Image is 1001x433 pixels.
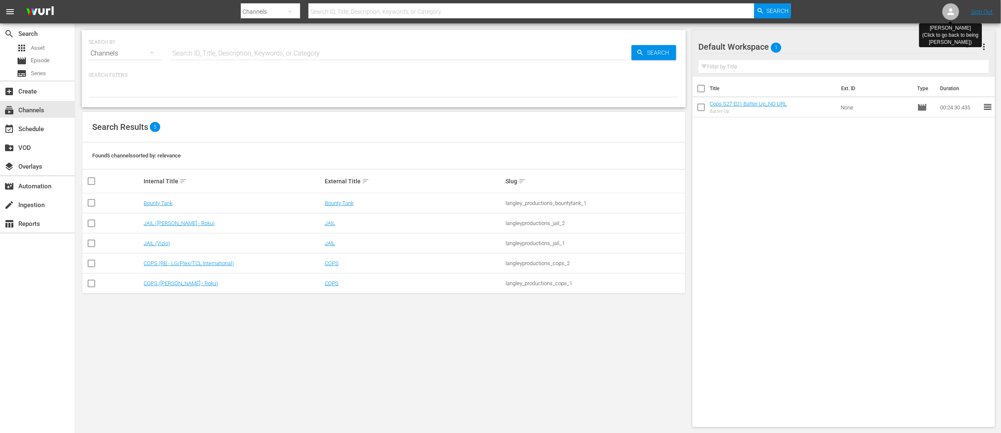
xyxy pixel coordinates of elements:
span: Series [17,68,27,78]
span: Overlays [4,162,14,172]
span: Episode [17,56,27,66]
div: langleyproductions_jail_1 [506,240,684,246]
span: Episode [31,56,50,65]
span: 1 [771,39,781,56]
span: sort [179,177,187,185]
span: Series [31,69,46,78]
a: COPS (RB - LG/Plex/TCL International) [144,260,234,266]
div: External Title [325,176,503,186]
p: Search Filters: [88,72,679,79]
span: Search [644,45,676,60]
span: Asset [31,44,45,52]
span: Automation [4,181,14,191]
a: JAIL [325,220,335,226]
button: Search [632,45,676,60]
span: Search Results [92,122,148,132]
a: COPS [325,260,339,266]
img: ans4CAIJ8jUAAAAAAAAAAAAAAAAAAAAAAAAgQb4GAAAAAAAAAAAAAAAAAAAAAAAAJMjXAAAAAAAAAAAAAAAAAAAAAAAAgAT5G... [20,2,60,22]
span: 5 [150,122,160,132]
td: None [837,97,914,117]
span: sort [518,177,526,185]
a: COPS [325,280,339,286]
span: Episode [917,102,927,112]
span: Search [4,29,14,39]
span: sort [362,177,369,185]
span: Asset [17,43,27,53]
span: Ingestion [4,200,14,210]
div: Batter Up [710,109,787,114]
th: Ext. ID [837,77,913,100]
span: Create [4,86,14,96]
div: langleyproductions_cops_2 [506,260,684,266]
span: VOD [4,143,14,153]
a: COPS ([PERSON_NAME] - Roku) [144,280,218,286]
span: Channels [4,105,14,115]
span: more_vert [979,42,989,52]
a: Bounty Tank [144,200,172,206]
div: langley_productions_cops_1 [506,280,684,286]
th: Type [912,77,935,100]
a: JAIL [325,240,335,246]
span: reorder [983,102,993,112]
span: Reports [4,219,14,229]
th: Duration [935,77,985,100]
div: Channels [88,42,162,65]
td: 00:24:30.435 [937,97,983,117]
span: Schedule [4,124,14,134]
a: JAIL ([PERSON_NAME] - Roku) [144,220,215,226]
a: Sign Out [971,8,993,15]
a: Cops S27 E01 Batter Up_NO URL [710,101,787,107]
div: langleyproductions_jail_2 [506,220,684,226]
span: menu [5,7,15,17]
div: Internal Title [144,176,322,186]
button: Search [754,3,791,18]
div: Default Workspace [699,35,978,58]
a: Bounty Tank [325,200,354,206]
div: [PERSON_NAME] (Click to go back to being [PERSON_NAME] ) [923,25,979,46]
span: Found 5 channels sorted by: relevance [92,152,181,159]
th: Title [710,77,837,100]
div: Slug [506,176,684,186]
div: langley_productions_bountytank_1 [506,200,684,206]
span: Search [767,3,789,18]
button: more_vert [979,37,989,57]
a: JAIL (Vizio) [144,240,170,246]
